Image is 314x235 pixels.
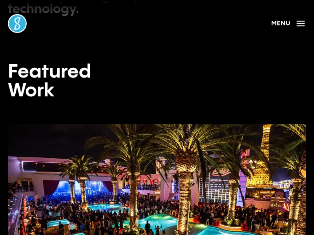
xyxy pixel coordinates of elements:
img: Socialure Logo [8,14,27,33]
h2: Work [8,81,306,100]
h2: Featured [8,63,306,81]
p: Menu [271,19,290,28]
